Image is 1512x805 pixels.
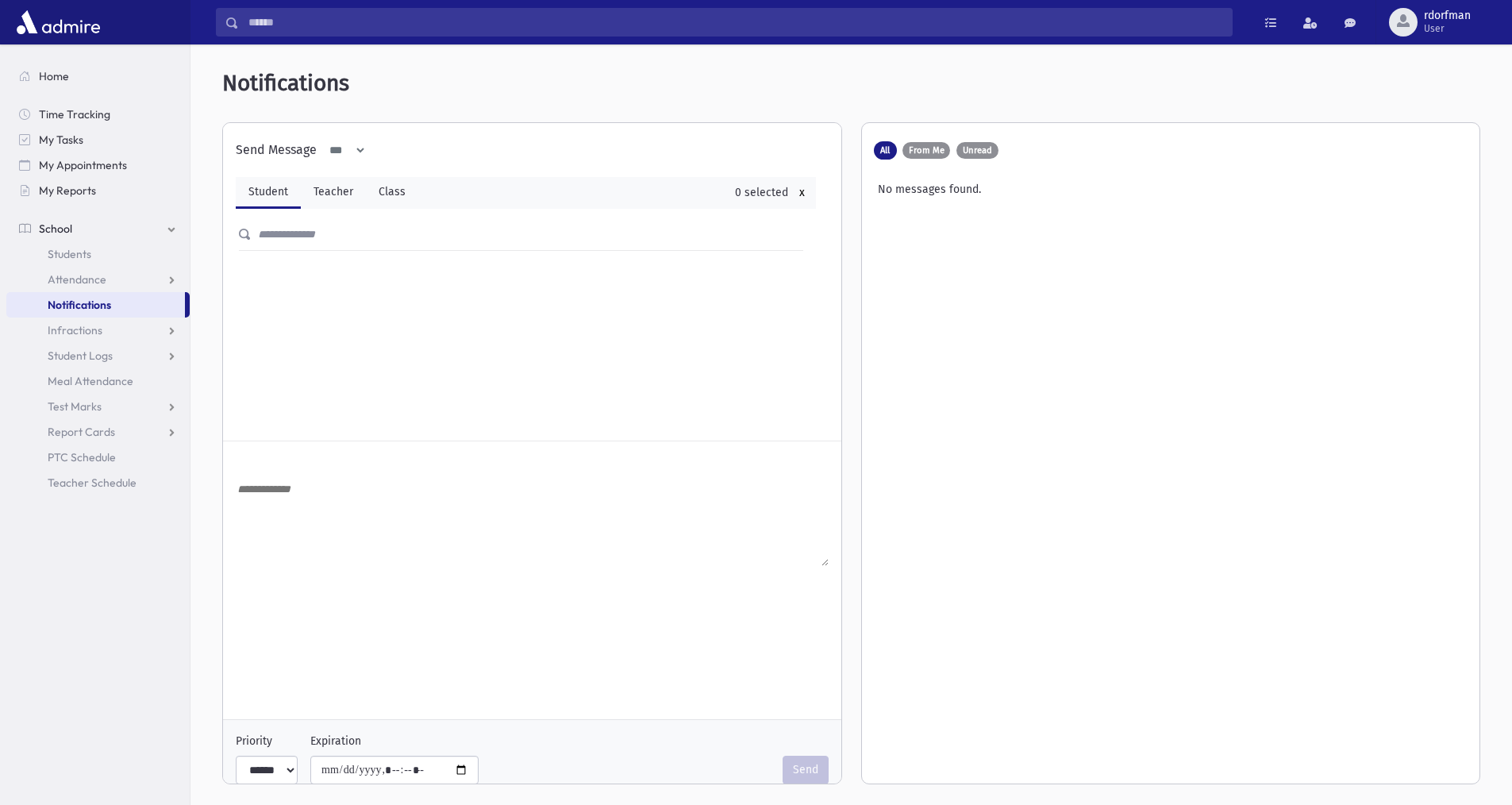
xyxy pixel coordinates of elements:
[6,178,190,203] a: My Reports
[6,318,190,343] a: Infractions
[39,158,127,172] span: My Appointments
[875,142,998,159] div: AdntfToShow
[794,183,810,202] button: x
[48,374,133,388] span: Meal Attendance
[963,146,992,155] span: Unread
[301,177,366,209] a: Teacher
[1424,22,1471,35] span: User
[48,247,91,261] span: Students
[783,756,829,784] button: Send
[39,107,110,121] span: Time Tracking
[48,476,137,490] span: Teacher Schedule
[222,70,349,97] span: Notifications
[48,298,111,312] span: Notifications
[735,184,788,201] div: 0 selected
[236,733,272,749] label: Priority
[239,8,1232,37] input: Search
[48,323,102,337] span: Infractions
[236,177,301,209] a: Student
[6,419,190,445] a: Report Cards
[366,177,418,209] a: Class
[39,69,69,83] span: Home
[875,175,1468,198] div: No messages found.
[6,445,190,470] a: PTC Schedule
[6,102,190,127] a: Time Tracking
[6,343,190,368] a: Student Logs
[48,272,106,287] span: Attendance
[48,450,116,464] span: PTC Schedule
[880,146,890,155] span: All
[6,64,190,89] a: Home
[310,733,361,749] label: Expiration
[6,267,190,292] a: Attendance
[39,183,96,198] span: My Reports
[39,221,72,236] span: School
[48,349,113,363] span: Student Logs
[6,241,190,267] a: Students
[6,216,190,241] a: School
[13,6,104,38] img: AdmirePro
[6,394,190,419] a: Test Marks
[6,152,190,178] a: My Appointments
[48,425,115,439] span: Report Cards
[6,470,190,495] a: Teacher Schedule
[6,127,190,152] a: My Tasks
[39,133,83,147] span: My Tasks
[6,368,190,394] a: Meal Attendance
[1424,10,1471,22] span: rdorfman
[48,399,102,414] span: Test Marks
[909,146,945,155] span: From Me
[6,292,185,318] a: Notifications
[236,141,317,160] div: Send Message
